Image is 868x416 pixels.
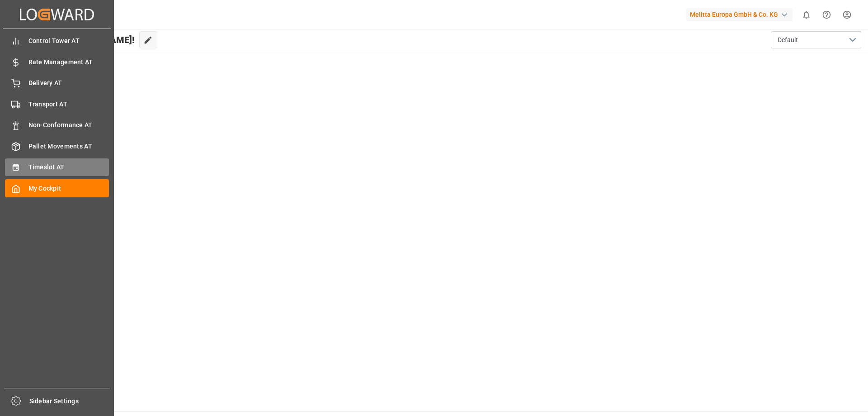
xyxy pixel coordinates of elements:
span: Pallet Movements AT [28,142,109,151]
span: Control Tower AT [28,36,109,46]
span: Hello [PERSON_NAME]! [38,31,135,48]
a: Non-Conformance AT [5,116,109,134]
span: Transport AT [28,100,109,109]
a: Delivery AT [5,74,109,92]
a: Timeslot AT [5,158,109,176]
span: Delivery AT [28,78,109,88]
a: Rate Management AT [5,53,109,71]
button: Help Center [816,5,837,25]
a: My Cockpit [5,179,109,197]
span: Default [778,35,798,45]
div: Melitta Europa GmbH & Co. KG [686,8,793,21]
button: open menu [771,31,861,48]
button: show 0 new notifications [796,5,816,25]
span: Sidebar Settings [29,397,110,406]
a: Transport AT [5,95,109,113]
span: Non-Conformance AT [28,120,109,130]
a: Pallet Movements AT [5,137,109,155]
span: Timeslot AT [28,163,109,172]
button: Melitta Europa GmbH & Co. KG [686,6,796,23]
span: My Cockpit [28,184,109,193]
span: Rate Management AT [28,57,109,67]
